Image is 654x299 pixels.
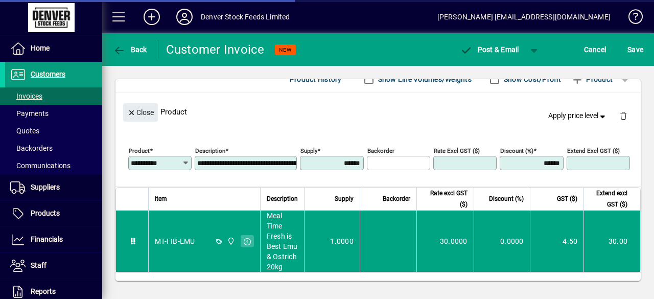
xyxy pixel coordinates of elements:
button: Save [625,40,646,59]
span: DENVER STOCKFEEDS LTD [224,236,236,247]
span: Cancel [584,41,606,58]
span: Description [267,193,298,204]
span: S [627,45,632,54]
span: Products [31,209,60,217]
app-page-header-button: Delete [611,111,636,120]
button: Cancel [581,40,609,59]
mat-label: Supply [300,147,317,154]
button: Add [135,8,168,26]
div: Product [115,93,641,130]
button: Product [566,70,618,88]
span: Financials [31,235,63,243]
span: GST ($) [557,193,577,204]
a: Suppliers [5,175,102,200]
span: Product [571,71,613,87]
span: NEW [279,47,292,53]
button: Post & Email [455,40,524,59]
a: Invoices [5,87,102,105]
mat-label: Backorder [367,147,394,154]
span: Apply price level [548,110,608,121]
span: Close [127,104,154,121]
app-page-header-button: Back [102,40,158,59]
div: 30.0000 [423,236,467,246]
span: Suppliers [31,183,60,191]
span: Home [31,44,50,52]
span: Backorders [10,144,53,152]
span: Meal Time Fresh is Best Emu & Ostrich 20kg [267,211,298,272]
td: 30.00 [583,211,640,272]
label: Show Cost/Profit [502,74,561,84]
label: Show Line Volumes/Weights [376,74,472,84]
span: Discount (%) [489,193,524,204]
a: Quotes [5,122,102,140]
span: Backorder [383,193,410,204]
span: Reports [31,287,56,295]
span: P [478,45,482,54]
mat-label: Extend excl GST ($) [567,147,620,154]
span: Rate excl GST ($) [423,188,467,210]
div: Denver Stock Feeds Limited [201,9,290,25]
app-page-header-button: Close [121,107,160,117]
mat-label: Description [195,147,225,154]
a: Payments [5,105,102,122]
td: 0.0000 [474,211,530,272]
div: [PERSON_NAME] [EMAIL_ADDRESS][DOMAIN_NAME] [437,9,611,25]
mat-label: Rate excl GST ($) [434,147,480,154]
span: ost & Email [460,45,519,54]
button: Apply price level [544,107,612,125]
button: Close [123,103,158,122]
a: Home [5,36,102,61]
span: 1.0000 [330,236,354,246]
span: Back [113,45,147,54]
a: Products [5,201,102,226]
a: Knowledge Base [621,2,641,35]
button: Delete [611,103,636,128]
span: Quotes [10,127,39,135]
span: Product History [290,71,342,87]
a: Backorders [5,140,102,157]
span: Payments [10,109,49,118]
span: Communications [10,162,71,170]
button: Product History [286,70,346,88]
mat-label: Product [129,147,150,154]
a: Staff [5,253,102,279]
span: Item [155,193,167,204]
div: MT-FIB-EMU [155,236,195,246]
a: Communications [5,157,102,174]
td: 4.50 [530,211,584,272]
span: Extend excl GST ($) [590,188,627,210]
span: Supply [335,193,354,204]
span: Customers [31,70,65,78]
button: Back [110,40,150,59]
span: Invoices [10,92,42,100]
a: Financials [5,227,102,252]
span: Staff [31,261,46,269]
span: ave [627,41,643,58]
mat-label: Discount (%) [500,147,533,154]
div: Customer Invoice [166,41,265,58]
button: Profile [168,8,201,26]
